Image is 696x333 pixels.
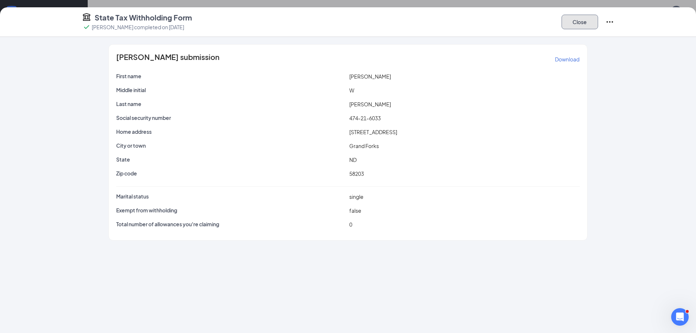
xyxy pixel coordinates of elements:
span: 58203 [349,170,364,177]
span: W [349,87,354,94]
p: Social security number [116,114,346,121]
p: [PERSON_NAME] completed on [DATE] [92,23,184,31]
svg: Ellipses [605,18,614,26]
span: ND [349,156,357,163]
span: 0 [349,221,352,228]
p: Total number of allowances you're claiming [116,220,346,228]
p: Exempt from withholding [116,207,346,214]
span: [STREET_ADDRESS] [349,129,397,135]
span: Grand Forks [349,143,379,149]
span: single [349,193,364,200]
p: Home address [116,128,346,135]
p: City or town [116,142,346,149]
span: [PERSON_NAME] [349,73,391,80]
span: [PERSON_NAME] submission [116,53,220,65]
svg: TaxGovernmentIcon [82,12,91,21]
span: 474-21-6033 [349,115,381,121]
button: Close [562,15,598,29]
p: First name [116,72,346,80]
p: Marital status [116,193,346,200]
p: Last name [116,100,346,107]
iframe: Intercom live chat [671,308,689,326]
svg: Checkmark [82,23,91,31]
span: false [349,207,361,214]
h4: State Tax Withholding Form [95,12,192,23]
button: Download [555,53,580,65]
p: Download [555,56,579,63]
p: Middle initial [116,86,346,94]
p: Zip code [116,170,346,177]
p: State [116,156,346,163]
span: [PERSON_NAME] [349,101,391,107]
